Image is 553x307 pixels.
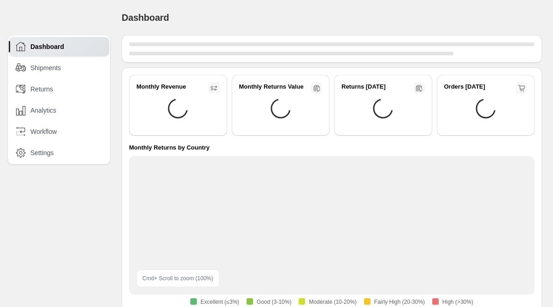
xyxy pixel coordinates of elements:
[239,82,304,91] h2: Monthly Returns Value
[129,143,210,152] h4: Monthly Returns by Country
[309,298,356,306] span: Moderate (10-20%)
[200,298,239,306] span: Excellent (≤3%)
[136,82,186,91] h2: Monthly Revenue
[30,42,64,51] span: Dashboard
[30,148,54,157] span: Settings
[30,84,53,94] span: Returns
[30,106,56,115] span: Analytics
[442,298,473,306] span: High (>30%)
[30,63,61,72] span: Shipments
[374,298,425,306] span: Fairly High (20-30%)
[136,270,219,287] div: Cmd + Scroll to zoom ( 100 %)
[341,82,386,91] h2: Returns [DATE]
[30,127,57,136] span: Workflow
[444,82,485,91] h2: Orders [DATE]
[257,298,291,306] span: Good (3-10%)
[122,12,169,23] span: Dashboard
